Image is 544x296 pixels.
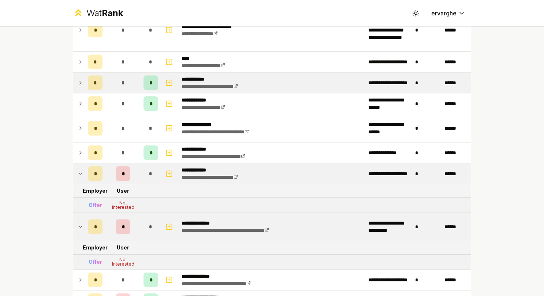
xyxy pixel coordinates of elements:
[105,241,141,254] td: User
[431,9,457,18] span: ervarghe
[85,184,105,197] td: Employer
[86,7,123,19] div: Wat
[89,201,102,209] div: Offer
[85,241,105,254] td: Employer
[89,258,102,266] div: Offer
[73,7,123,19] a: WatRank
[102,8,123,18] span: Rank
[425,7,471,20] button: ervarghe
[108,258,138,266] div: Not Interested
[105,184,141,197] td: User
[108,201,138,210] div: Not Interested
